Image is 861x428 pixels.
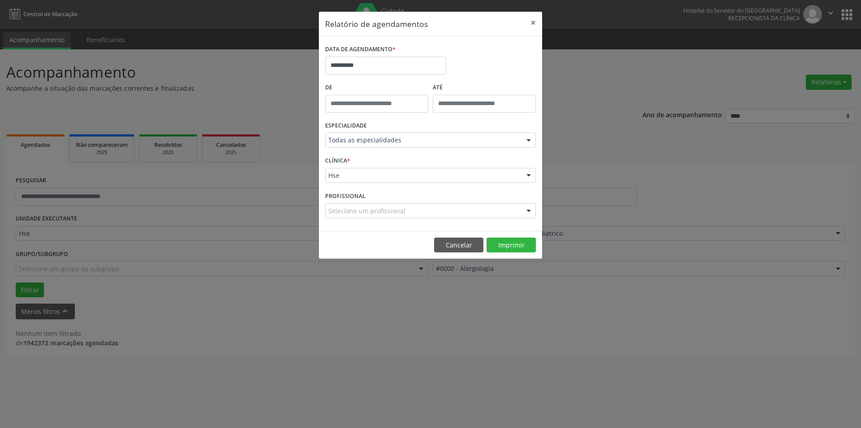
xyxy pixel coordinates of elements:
span: Hse [328,171,517,180]
label: De [325,81,428,95]
label: CLÍNICA [325,154,350,168]
label: DATA DE AGENDAMENTO [325,43,396,57]
label: ATÉ [433,81,536,95]
span: Todas as especialidades [328,136,517,145]
button: Cancelar [434,238,483,253]
label: PROFISSIONAL [325,189,365,203]
button: Close [524,12,542,34]
span: Selecione um profissional [328,206,405,216]
h5: Relatório de agendamentos [325,18,428,30]
button: Imprimir [487,238,536,253]
label: ESPECIALIDADE [325,119,367,133]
